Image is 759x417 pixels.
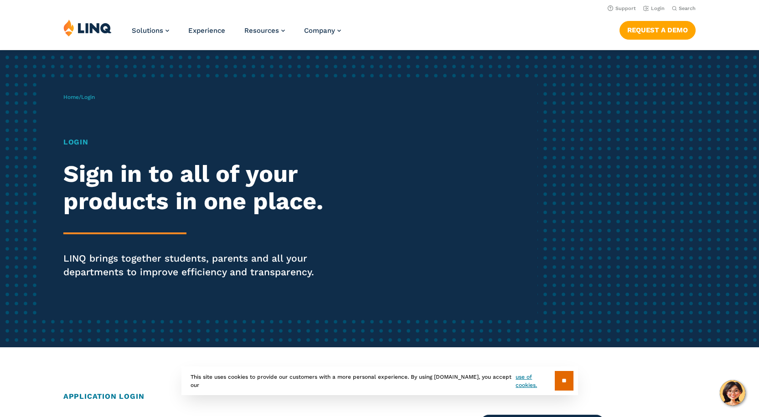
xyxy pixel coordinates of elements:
h2: Sign in to all of your products in one place. [63,160,356,215]
a: Experience [188,26,225,35]
span: / [63,94,95,100]
span: Company [304,26,335,35]
nav: Primary Navigation [132,19,341,49]
a: Solutions [132,26,169,35]
span: Resources [244,26,279,35]
a: Home [63,94,79,100]
a: Resources [244,26,285,35]
a: use of cookies. [516,373,554,389]
span: Search [679,5,696,11]
nav: Button Navigation [620,19,696,39]
h1: Login [63,137,356,148]
a: Company [304,26,341,35]
a: Support [608,5,636,11]
a: Login [643,5,665,11]
button: Hello, have a question? Let’s chat. [720,380,745,406]
span: Login [81,94,95,100]
button: Open Search Bar [672,5,696,12]
p: LINQ brings together students, parents and all your departments to improve efficiency and transpa... [63,252,356,279]
span: Solutions [132,26,163,35]
div: This site uses cookies to provide our customers with a more personal experience. By using [DOMAIN... [181,366,578,395]
a: Request a Demo [620,21,696,39]
img: LINQ | K‑12 Software [63,19,112,36]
